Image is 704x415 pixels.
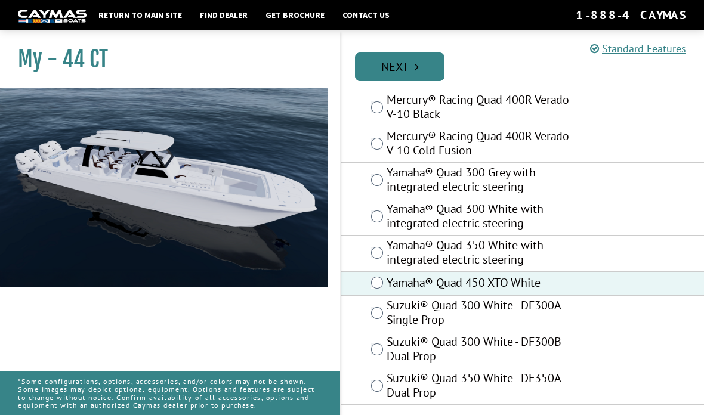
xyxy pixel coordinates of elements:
[387,335,576,366] label: Suzuki® Quad 300 White - DF300B Dual Prop
[387,371,576,402] label: Suzuki® Quad 350 White - DF350A Dual Prop
[92,7,188,23] a: Return to main site
[260,7,331,23] a: Get Brochure
[387,202,576,233] label: Yamaha® Quad 300 White with integrated electric steering
[387,129,576,160] label: Mercury® Racing Quad 400R Verado V-10 Cold Fusion
[18,10,87,22] img: white-logo-c9c8dbefe5ff5ceceb0f0178aa75bf4bb51f6bca0971e226c86eb53dfe498488.png
[352,51,704,81] ul: Pagination
[18,46,310,73] h1: My - 44 CT
[336,7,396,23] a: Contact Us
[387,298,576,330] label: Suzuki® Quad 300 White - DF300A Single Prop
[387,165,576,197] label: Yamaha® Quad 300 Grey with integrated electric steering
[387,92,576,124] label: Mercury® Racing Quad 400R Verado V-10 Black
[590,42,686,55] a: Standard Features
[387,238,576,270] label: Yamaha® Quad 350 White with integrated electric steering
[18,371,322,415] p: *Some configurations, options, accessories, and/or colors may not be shown. Some images may depic...
[387,275,576,293] label: Yamaha® Quad 450 XTO White
[194,7,254,23] a: Find Dealer
[355,52,444,81] a: Next
[576,7,686,23] div: 1-888-4CAYMAS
